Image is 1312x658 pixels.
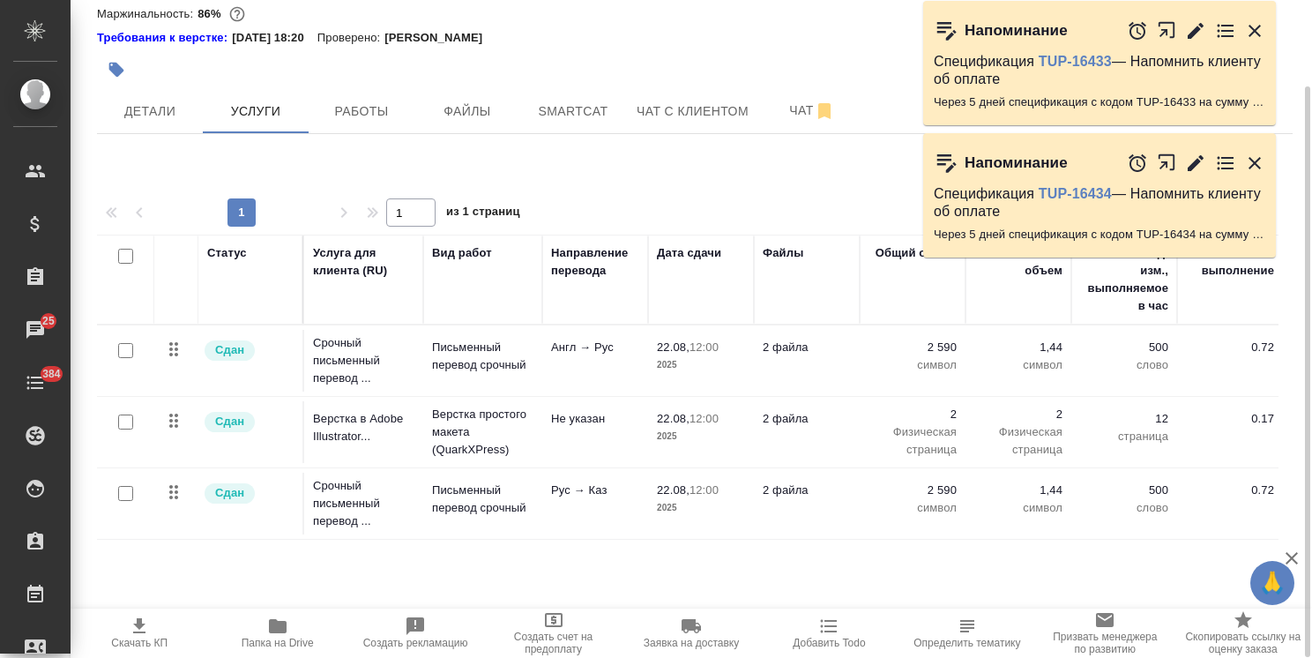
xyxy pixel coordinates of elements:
svg: Отписаться [814,101,835,122]
p: Сдан [215,341,244,359]
p: слово [1080,499,1168,517]
div: Услуга для клиента (RU) [313,244,414,280]
p: 22.08, [657,412,690,425]
div: Нажми, чтобы открыть папку с инструкцией [97,29,232,47]
p: Проверено: [317,29,385,47]
p: 2 590 [868,339,957,356]
button: Скопировать ссылку на оценку заказа [1174,609,1312,658]
span: Чат [770,100,854,122]
p: Напоминание [965,22,1068,40]
p: Срочный письменный перевод ... [313,334,414,387]
a: TUP-16433 [1039,54,1112,69]
button: 🙏 [1250,561,1294,605]
button: Закрыть [1244,20,1265,41]
p: Письменный перевод срочный [432,482,533,517]
p: символ [868,499,957,517]
p: Через 5 дней спецификация с кодом TUP-16434 на сумму 6756 RUB будет просрочена [934,226,1265,243]
button: Добавить Todo [760,609,898,658]
p: Физическая страница [974,423,1062,459]
p: символ [868,356,957,374]
p: 12:00 [690,412,719,425]
span: Услуги [213,101,298,123]
span: 384 [32,365,71,383]
div: Общий объем [876,244,957,262]
p: Англ → Рус [551,339,639,356]
span: Добавить Todo [793,637,865,649]
span: Детали [108,101,192,123]
p: Сдан [215,484,244,502]
p: 2 590 [868,482,957,499]
button: Папка на Drive [208,609,346,658]
p: 2025 [657,356,745,374]
button: Заявка на доставку [622,609,760,658]
button: Редактировать [1185,20,1206,41]
p: [DATE] 18:20 [232,29,317,47]
p: Спецификация — Напомнить клиенту об оплате [934,185,1265,221]
span: Скопировать ссылку на оценку заказа [1185,631,1301,655]
span: Определить тематику [913,637,1020,649]
span: Заявка на доставку [644,637,739,649]
p: [PERSON_NAME] [384,29,496,47]
p: страница [1080,428,1168,445]
a: 25 [4,308,66,352]
p: 2 файла [763,339,851,356]
button: Закрыть [1244,153,1265,174]
a: Требования к верстке: [97,29,232,47]
span: из 1 страниц [446,201,520,227]
a: 384 [4,361,66,405]
p: Через 5 дней спецификация с кодом TUP-16433 на сумму 39600 RUB будет просрочена [934,93,1265,111]
button: Скачать КП [71,609,208,658]
td: 0.72 [1177,330,1283,392]
p: Не указан [551,410,639,428]
button: Призвать менеджера по развитию [1036,609,1174,658]
p: 2 файла [763,482,851,499]
button: Создать счет на предоплату [484,609,622,658]
span: Создать рекламацию [363,637,468,649]
p: 86% [198,7,225,20]
p: 22.08, [657,340,690,354]
div: Дата сдачи [657,244,721,262]
span: Папка на Drive [242,637,314,649]
button: Отложить [1127,153,1148,174]
div: Файлы [763,244,803,262]
p: Физическая страница [868,423,957,459]
p: 2 файла [763,410,851,428]
td: 0.72 [1177,473,1283,535]
p: Письменный перевод срочный [432,339,533,374]
p: Напоминание [965,154,1068,172]
span: Скачать КП [111,637,168,649]
button: Добавить тэг [97,50,136,89]
span: Работы [319,101,404,123]
button: Открыть в новой вкладке [1157,144,1177,182]
p: 1,44 [974,482,1062,499]
div: Кол-во ед. изм., выполняемое в час [1080,244,1168,315]
p: 12:00 [690,340,719,354]
p: 2 [974,406,1062,423]
p: символ [974,499,1062,517]
span: Файлы [425,101,510,123]
button: Отложить [1127,20,1148,41]
span: Smartcat [531,101,615,123]
div: Направление перевода [551,244,639,280]
button: Открыть в новой вкладке [1157,11,1177,49]
p: Маржинальность: [97,7,198,20]
button: Определить тематику [898,609,1036,658]
button: Перейти в todo [1215,20,1236,41]
p: символ [974,356,1062,374]
a: TUP-16434 [1039,186,1112,201]
td: 0.17 [1177,401,1283,463]
button: Создать рекламацию [347,609,484,658]
p: 2025 [657,499,745,517]
span: Создать счет на предоплату [495,631,611,655]
p: 1,44 [974,339,1062,356]
p: 2 [868,406,957,423]
button: Перейти в todo [1215,153,1236,174]
button: Редактировать [1185,153,1206,174]
button: 58.81 UAH; 275.73 RUB; [226,3,249,26]
div: Статус [207,244,247,262]
p: 22.08, [657,483,690,497]
p: Спецификация — Напомнить клиенту об оплате [934,53,1265,88]
p: 12 [1080,410,1168,428]
p: Срочный письменный перевод ... [313,477,414,530]
span: 🙏 [1257,565,1287,602]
